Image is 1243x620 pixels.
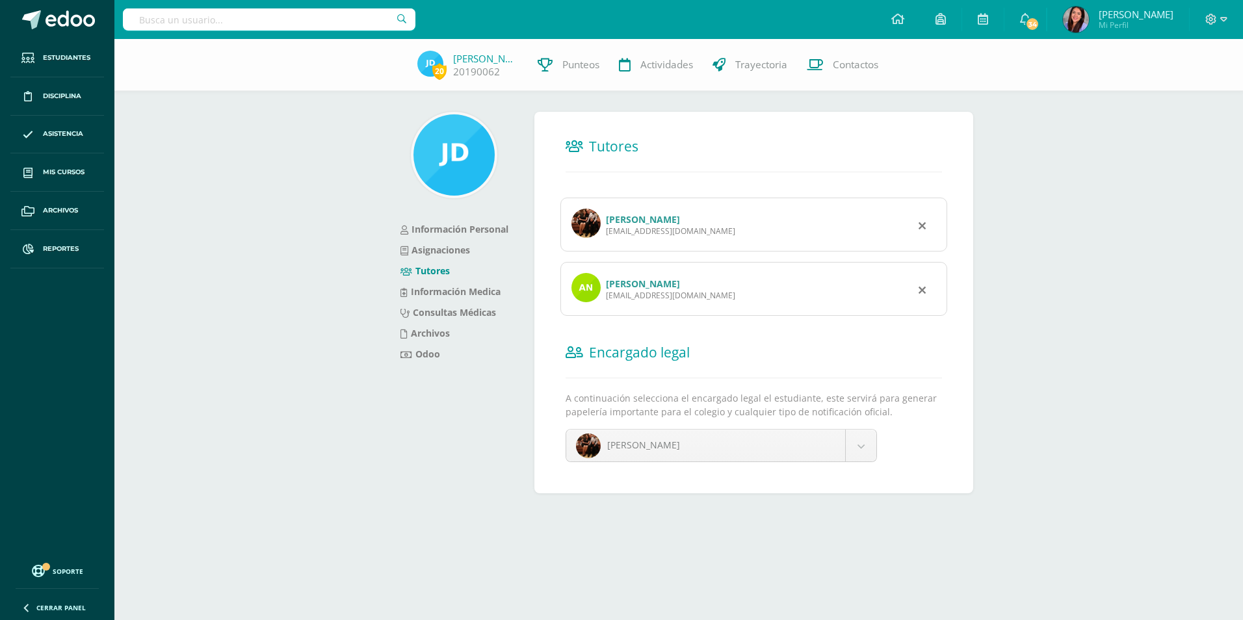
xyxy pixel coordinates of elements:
[1099,8,1173,21] span: [PERSON_NAME]
[589,343,690,361] span: Encargado legal
[606,213,680,226] a: [PERSON_NAME]
[528,39,609,91] a: Punteos
[10,153,104,192] a: Mis cursos
[16,562,99,579] a: Soporte
[606,278,680,290] a: [PERSON_NAME]
[43,244,79,254] span: Reportes
[10,192,104,230] a: Archivos
[797,39,888,91] a: Contactos
[43,167,85,177] span: Mis cursos
[833,58,878,71] span: Contactos
[1025,17,1040,31] span: 34
[571,273,601,302] img: profile image
[10,116,104,154] a: Asistencia
[400,285,501,298] a: Información Medica
[453,52,518,65] a: [PERSON_NAME]
[36,603,86,612] span: Cerrar panel
[432,63,447,79] span: 20
[606,290,735,301] div: [EMAIL_ADDRESS][DOMAIN_NAME]
[400,244,470,256] a: Asignaciones
[607,439,680,451] span: [PERSON_NAME]
[10,77,104,116] a: Disciplina
[703,39,797,91] a: Trayectoria
[562,58,599,71] span: Punteos
[566,391,942,419] p: A continuación selecciona el encargado legal el estudiante, este servirá para generar papelería i...
[1099,19,1173,31] span: Mi Perfil
[1063,6,1089,32] img: 973116c3cfe8714e39039c433039b2a3.png
[43,91,81,101] span: Disciplina
[413,114,495,196] img: a0cb2974dcb00671c74ebd367eb43bfd.png
[10,39,104,77] a: Estudiantes
[609,39,703,91] a: Actividades
[606,226,735,237] div: [EMAIL_ADDRESS][DOMAIN_NAME]
[576,433,601,458] img: 238237f0ed991ad93fde560fb93dedb5.png
[43,129,83,139] span: Asistencia
[10,230,104,268] a: Reportes
[400,348,440,360] a: Odoo
[589,137,638,155] span: Tutores
[735,58,787,71] span: Trayectoria
[400,223,508,235] a: Información Personal
[919,217,926,233] div: Remover
[43,205,78,216] span: Archivos
[123,8,415,31] input: Busca un usuario...
[640,58,693,71] span: Actividades
[453,65,500,79] a: 20190062
[43,53,90,63] span: Estudiantes
[400,306,496,318] a: Consultas Médicas
[400,265,450,277] a: Tutores
[566,430,877,461] a: [PERSON_NAME]
[53,567,83,576] span: Soporte
[571,209,601,238] img: profile image
[919,281,926,297] div: Remover
[400,327,450,339] a: Archivos
[417,51,443,77] img: 18c14e6cd94b267464596a5086172f8a.png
